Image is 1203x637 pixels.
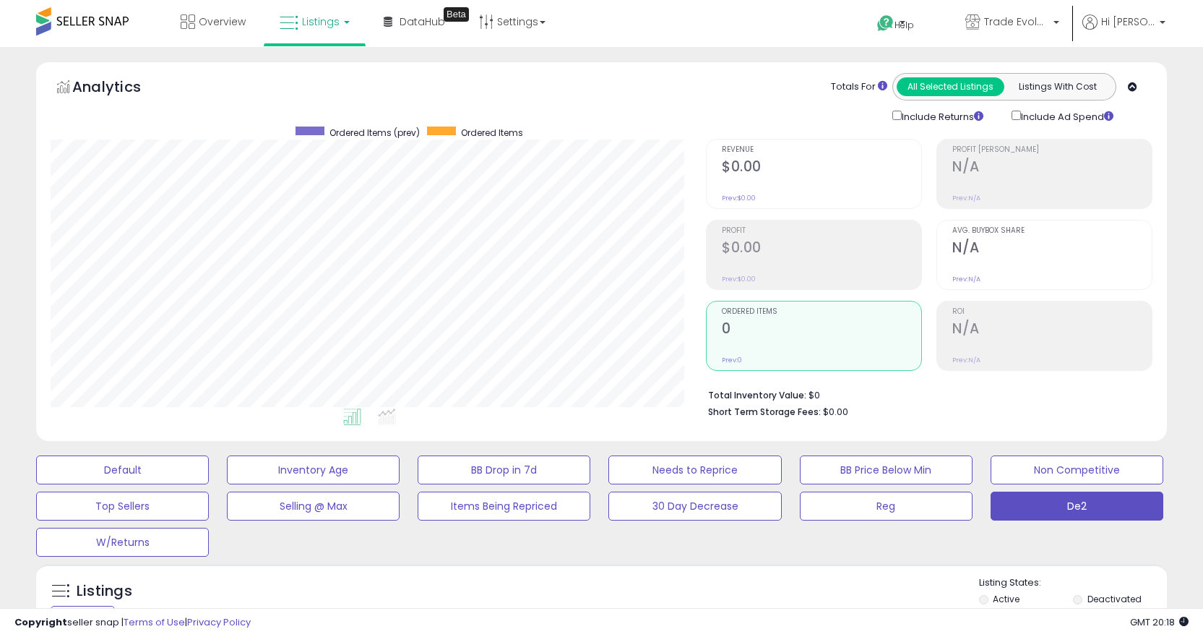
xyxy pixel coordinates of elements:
[14,616,251,630] div: seller snap | |
[708,385,1142,403] li: $0
[897,77,1004,96] button: All Selected Listings
[608,456,781,484] button: Needs to Reprice
[952,194,980,202] small: Prev: N/A
[722,146,921,154] span: Revenue
[952,146,1152,154] span: Profit [PERSON_NAME]
[984,14,1049,29] span: Trade Evolution US
[722,158,921,178] h2: $0.00
[722,275,756,283] small: Prev: $0.00
[722,308,921,316] span: Ordered Items
[51,606,115,620] div: Clear All Filters
[952,158,1152,178] h2: N/A
[418,456,590,484] button: BB Drop in 7d
[199,14,246,29] span: Overview
[952,275,980,283] small: Prev: N/A
[831,80,887,94] div: Totals For
[1082,14,1165,47] a: Hi [PERSON_NAME]
[1001,108,1137,124] div: Include Ad Spend
[881,108,1001,124] div: Include Returns
[952,227,1152,235] span: Avg. Buybox Share
[14,615,67,629] strong: Copyright
[800,456,973,484] button: BB Price Below Min
[36,492,209,521] button: Top Sellers
[400,14,445,29] span: DataHub
[991,456,1163,484] button: Non Competitive
[227,492,400,521] button: Selling @ Max
[124,615,185,629] a: Terms of Use
[1004,77,1111,96] button: Listings With Cost
[36,456,209,484] button: Default
[72,77,169,101] h5: Analytics
[993,593,1019,605] label: Active
[708,389,806,401] b: Total Inventory Value:
[952,356,980,364] small: Prev: N/A
[894,19,914,31] span: Help
[1130,615,1189,629] span: 2025-09-16 20:18 GMT
[608,492,781,521] button: 30 Day Decrease
[722,194,756,202] small: Prev: $0.00
[722,320,921,340] h2: 0
[876,14,894,33] i: Get Help
[979,576,1167,590] p: Listing States:
[722,227,921,235] span: Profit
[187,615,251,629] a: Privacy Policy
[329,127,420,139] span: Ordered Items (prev)
[227,456,400,484] button: Inventory Age
[952,308,1152,316] span: ROI
[722,239,921,259] h2: $0.00
[952,239,1152,259] h2: N/A
[461,127,523,139] span: Ordered Items
[36,528,209,557] button: W/Returns
[866,4,942,47] a: Help
[1087,593,1142,605] label: Deactivated
[1101,14,1155,29] span: Hi [PERSON_NAME]
[722,356,742,364] small: Prev: 0
[444,7,469,22] div: Tooltip anchor
[302,14,340,29] span: Listings
[800,492,973,521] button: Reg
[418,492,590,521] button: Items Being Repriced
[823,405,848,419] span: $0.00
[952,320,1152,340] h2: N/A
[991,492,1163,521] button: De2
[708,406,821,418] b: Short Term Storage Fees:
[77,581,132,602] h5: Listings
